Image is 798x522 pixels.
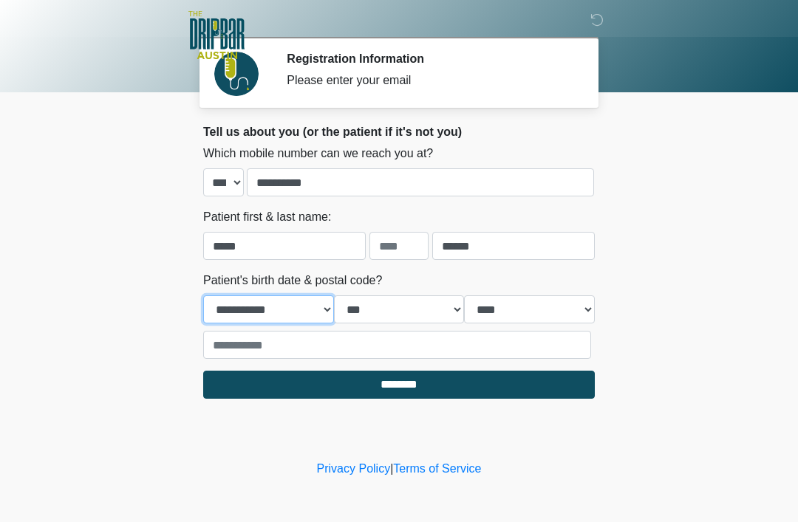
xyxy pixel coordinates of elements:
div: Please enter your email [287,72,573,89]
label: Patient first & last name: [203,208,331,226]
a: Privacy Policy [317,462,391,475]
label: Which mobile number can we reach you at? [203,145,433,162]
label: Patient's birth date & postal code? [203,272,382,289]
a: | [390,462,393,475]
a: Terms of Service [393,462,481,475]
img: Agent Avatar [214,52,259,96]
img: The DRIPBaR - Austin The Domain Logo [188,11,245,59]
h2: Tell us about you (or the patient if it's not you) [203,125,595,139]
